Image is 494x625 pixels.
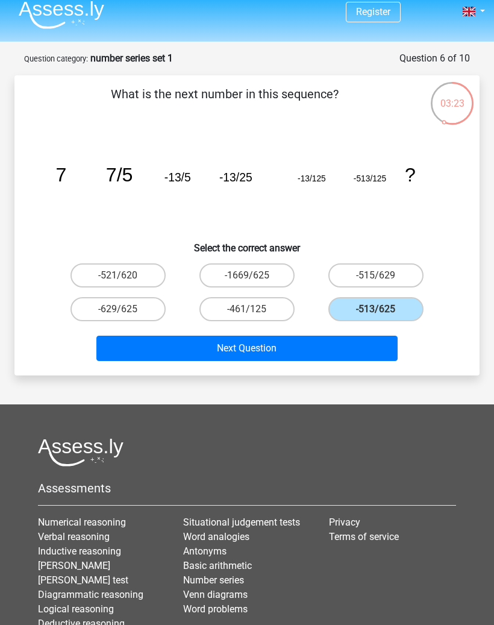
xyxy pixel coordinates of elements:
label: -629/625 [70,297,166,321]
tspan: 7/5 [106,165,133,186]
tspan: -13/5 [164,172,191,184]
a: Verbal reasoning [38,531,110,542]
label: -521/620 [70,263,166,287]
div: 03:23 [430,81,475,111]
h5: Assessments [38,481,456,495]
a: Basic arithmetic [183,560,252,571]
tspan: ? [405,165,416,186]
a: Inductive reasoning [38,545,121,557]
label: -515/629 [328,263,424,287]
tspan: -13/25 [219,172,252,184]
div: Question 6 of 10 [399,51,470,66]
a: Number series [183,574,244,586]
a: Venn diagrams [183,589,248,600]
a: Word problems [183,603,248,615]
h6: Select the correct answer [34,233,460,254]
a: Situational judgement tests [183,517,300,528]
p: What is the next number in this sequence? [34,85,415,121]
label: -513/625 [328,297,424,321]
a: Word analogies [183,531,249,542]
a: Diagrammatic reasoning [38,589,143,600]
button: Next Question [96,336,398,361]
a: Terms of service [329,531,399,542]
tspan: -13/125 [298,175,326,184]
label: -1669/625 [199,263,295,287]
tspan: -513/125 [354,175,387,184]
label: -461/125 [199,297,295,321]
a: Antonyms [183,545,227,557]
small: Question category: [24,54,88,63]
a: [PERSON_NAME] [PERSON_NAME] test [38,560,128,586]
img: Assessly [19,1,104,29]
strong: number series set 1 [90,52,173,64]
tspan: 7 [56,165,67,186]
img: Assessly logo [38,438,123,466]
a: Numerical reasoning [38,517,126,528]
a: Logical reasoning [38,603,114,615]
a: Privacy [329,517,360,528]
a: Register [356,6,390,17]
